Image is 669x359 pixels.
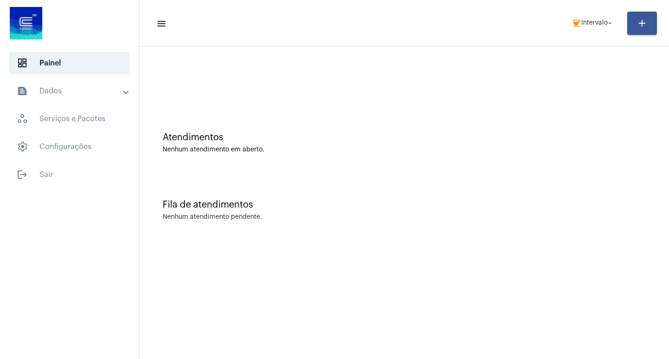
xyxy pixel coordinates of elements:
[581,20,608,26] span: Intervalo
[9,108,130,130] span: Serviços e Pacotes
[17,85,124,97] mat-panel-title: Dados
[17,169,28,180] mat-icon: sidenav icon
[17,85,28,97] mat-icon: sidenav icon
[9,136,130,158] span: Configurações
[9,163,130,186] span: Sair
[566,14,620,33] button: Intervalo
[17,58,28,69] span: sidenav icon
[163,200,646,210] div: Fila de atendimentos
[606,19,614,27] mat-icon: arrow_drop_down
[163,146,646,153] div: Nenhum atendimento em aberto.
[17,113,28,124] span: sidenav icon
[156,18,165,29] mat-icon: sidenav icon
[163,214,262,221] div: Nenhum atendimento pendente.
[572,19,581,28] mat-icon: coffee
[6,80,139,102] mat-expansion-panel-header: sidenav iconDados
[163,132,646,143] div: Atendimentos
[7,5,45,42] img: d4669ae0-8c07-2337-4f67-34b0df7f5ae4.jpeg
[17,141,28,152] span: sidenav icon
[636,18,648,29] mat-icon: add
[9,52,130,74] span: Painel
